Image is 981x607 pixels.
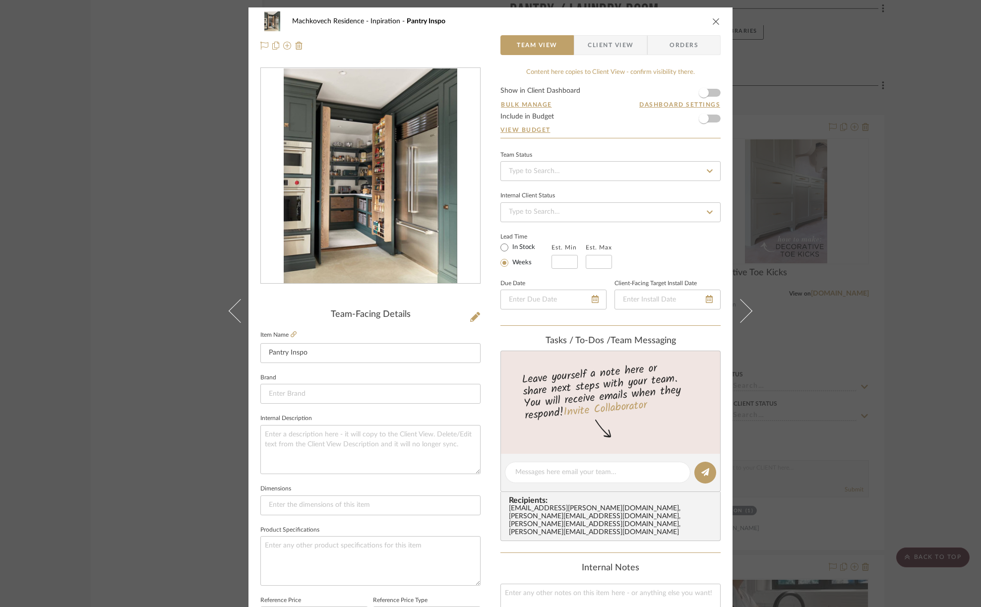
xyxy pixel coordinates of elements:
[260,343,481,363] input: Enter Item Name
[546,336,611,345] span: Tasks / To-Dos /
[260,384,481,404] input: Enter Brand
[260,331,297,339] label: Item Name
[260,11,284,31] img: b741c957-389c-4d84-851b-2f66cab6cd05_48x40.jpg
[510,243,535,252] label: In Stock
[500,126,721,134] a: View Budget
[295,42,303,50] img: Remove from project
[500,161,721,181] input: Type to Search…
[509,505,716,537] div: [EMAIL_ADDRESS][PERSON_NAME][DOMAIN_NAME] , [PERSON_NAME][EMAIL_ADDRESS][DOMAIN_NAME] , [PERSON_N...
[588,35,633,55] span: Client View
[500,563,721,574] div: Internal Notes
[517,35,557,55] span: Team View
[563,397,648,422] a: Invite Collaborator
[509,496,716,505] span: Recipients:
[260,416,312,421] label: Internal Description
[370,18,407,25] span: Inpiration
[260,375,276,380] label: Brand
[260,528,319,533] label: Product Specifications
[500,67,721,77] div: Content here copies to Client View - confirm visibility there.
[260,598,301,603] label: Reference Price
[373,598,428,603] label: Reference Price Type
[260,309,481,320] div: Team-Facing Details
[261,68,480,284] div: 0
[284,68,457,284] img: b741c957-389c-4d84-851b-2f66cab6cd05_436x436.jpg
[586,244,612,251] label: Est. Max
[500,336,721,347] div: team Messaging
[500,232,552,241] label: Lead Time
[500,241,552,269] mat-radio-group: Select item type
[552,244,577,251] label: Est. Min
[407,18,445,25] span: Pantry Inspo
[500,281,525,286] label: Due Date
[260,486,291,491] label: Dimensions
[614,290,721,309] input: Enter Install Date
[500,202,721,222] input: Type to Search…
[712,17,721,26] button: close
[500,193,555,198] div: Internal Client Status
[500,153,532,158] div: Team Status
[500,290,607,309] input: Enter Due Date
[292,18,370,25] span: Machkovech Residence
[614,281,697,286] label: Client-Facing Target Install Date
[499,358,722,424] div: Leave yourself a note here or share next steps with your team. You will receive emails when they ...
[659,35,709,55] span: Orders
[260,495,481,515] input: Enter the dimensions of this item
[639,100,721,109] button: Dashboard Settings
[510,258,532,267] label: Weeks
[500,100,552,109] button: Bulk Manage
